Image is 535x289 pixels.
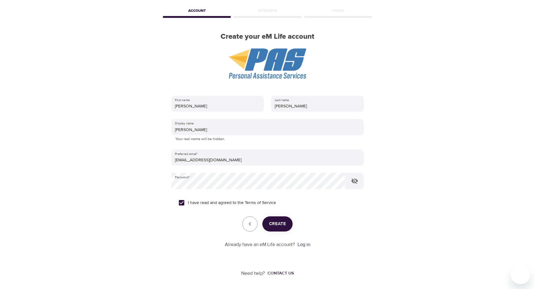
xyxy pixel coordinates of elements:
[188,200,276,206] span: I have read and agreed to the
[269,220,286,228] span: Create
[162,32,373,41] h2: Create your eM Life account
[297,241,310,248] a: Log in
[241,270,265,277] p: Need help?
[265,270,294,276] a: Contact us
[225,241,295,248] p: Already have an eM Life account?
[229,48,307,79] img: PAS%20logo.png
[262,216,293,232] button: Create
[511,265,530,284] iframe: Button to launch messaging window
[245,200,276,206] a: Terms of Service
[176,136,359,142] p: Your real name will be hidden.
[267,270,294,276] div: Contact us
